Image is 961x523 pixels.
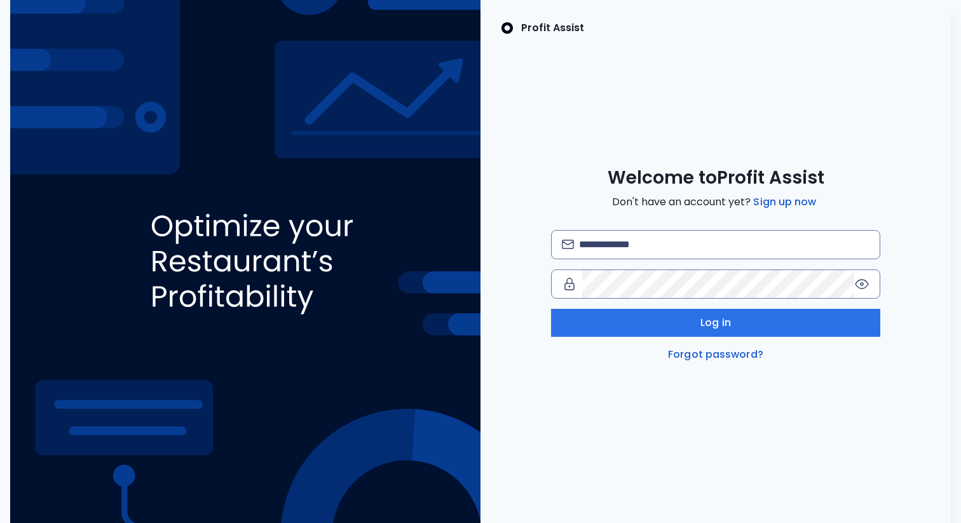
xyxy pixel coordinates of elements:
span: Don't have an account yet? [612,194,819,210]
span: Welcome to Profit Assist [608,166,824,189]
a: Sign up now [751,194,819,210]
a: Forgot password? [665,347,766,362]
button: Log in [551,309,880,337]
span: Log in [700,315,731,330]
img: email [562,240,574,249]
p: Profit Assist [521,20,584,36]
img: SpotOn Logo [501,20,514,36]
